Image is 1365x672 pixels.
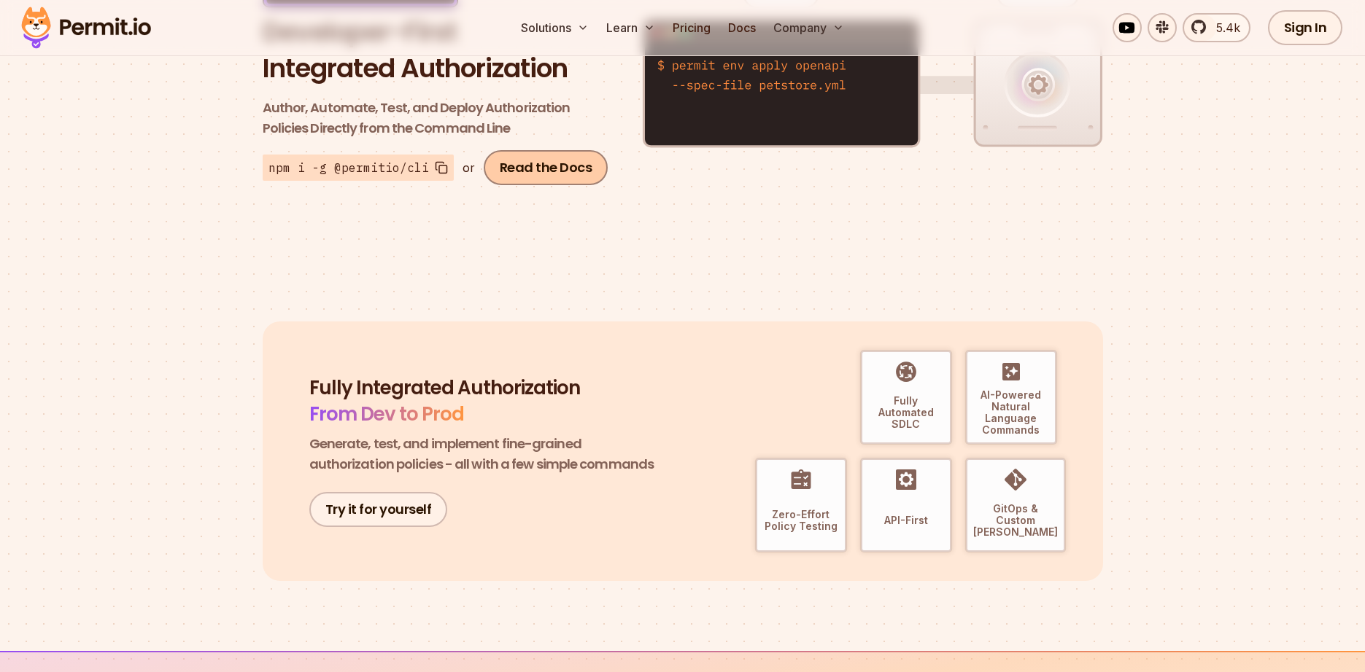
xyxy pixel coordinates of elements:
[884,515,928,526] p: API-First
[15,3,158,52] img: Permit logo
[767,13,850,42] button: Company
[309,401,464,427] span: From Dev to Prod
[263,155,454,181] button: npm i -g @permitio/cli
[1268,10,1343,45] a: Sign In
[722,13,762,42] a: Docs
[309,492,448,527] a: Try it for yourself
[309,375,660,428] h2: Fully Integrated Authorization
[973,503,1058,538] p: GitOps & Custom [PERSON_NAME]
[600,13,661,42] button: Learn
[268,159,429,176] span: npm i -g @permitio/cli
[763,509,839,532] p: Zero-Effort Policy Testing
[515,13,595,42] button: Solutions
[1183,13,1250,42] a: 5.4k
[667,13,716,42] a: Pricing
[263,98,613,138] p: Policies Directly from the Command Line
[263,98,613,118] span: Author, Automate, Test, and Deploy Authorization
[973,389,1049,436] p: AI-Powered Natural Language Commands
[309,434,660,474] p: Generate, test, and implement fine-grained authorization policies - all with a few simple commands
[1207,19,1240,36] span: 5.4k
[484,150,608,185] a: Read the Docs
[463,159,475,176] div: or
[263,14,613,86] h1: Developer-First Integrated Authorization
[868,395,944,430] p: Fully Automated SDLC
